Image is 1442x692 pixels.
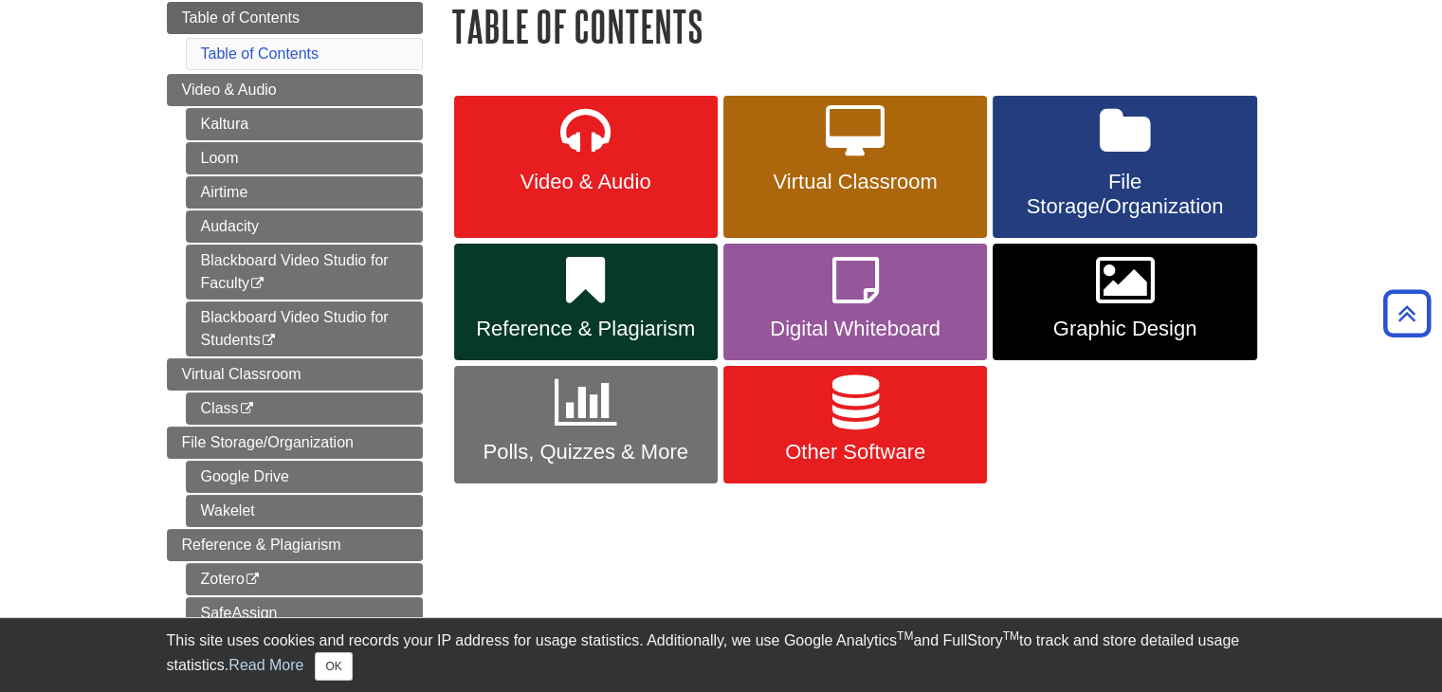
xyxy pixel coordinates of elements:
a: File Storage/Organization [993,96,1256,238]
a: Video & Audio [454,96,718,238]
i: This link opens in a new window [249,278,265,290]
a: Class [186,392,423,425]
a: Table of Contents [167,2,423,34]
a: Google Drive [186,461,423,493]
a: File Storage/Organization [167,427,423,459]
a: Reference & Plagiarism [454,244,718,361]
a: Blackboard Video Studio for Students [186,301,423,356]
span: Video & Audio [182,82,277,98]
span: Video & Audio [468,170,703,194]
span: Graphic Design [1007,317,1242,341]
a: Read More [228,657,303,673]
a: Airtime [186,176,423,209]
i: This link opens in a new window [245,574,261,586]
a: Kaltura [186,108,423,140]
a: Loom [186,142,423,174]
span: Virtual Classroom [182,366,301,382]
a: Table of Contents [201,46,319,62]
h1: Table of Contents [451,2,1276,50]
a: Polls, Quizzes & More [454,366,718,483]
a: Video & Audio [167,74,423,106]
button: Close [315,652,352,681]
a: Audacity [186,210,423,243]
span: Polls, Quizzes & More [468,440,703,464]
i: This link opens in a new window [261,335,277,347]
a: Back to Top [1377,300,1437,326]
a: Graphic Design [993,244,1256,361]
span: Other Software [738,440,973,464]
a: Virtual Classroom [167,358,423,391]
span: File Storage/Organization [1007,170,1242,219]
span: File Storage/Organization [182,434,354,450]
a: Zotero [186,563,423,595]
sup: TM [897,629,913,643]
span: Virtual Classroom [738,170,973,194]
sup: TM [1003,629,1019,643]
span: Digital Whiteboard [738,317,973,341]
div: This site uses cookies and records your IP address for usage statistics. Additionally, we use Goo... [167,629,1276,681]
span: Reference & Plagiarism [468,317,703,341]
a: SafeAssign [186,597,423,629]
i: This link opens in a new window [239,403,255,415]
a: Digital Whiteboard [723,244,987,361]
span: Table of Contents [182,9,301,26]
a: Virtual Classroom [723,96,987,238]
span: Reference & Plagiarism [182,537,341,553]
a: Other Software [723,366,987,483]
a: Reference & Plagiarism [167,529,423,561]
a: Blackboard Video Studio for Faculty [186,245,423,300]
a: Wakelet [186,495,423,527]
